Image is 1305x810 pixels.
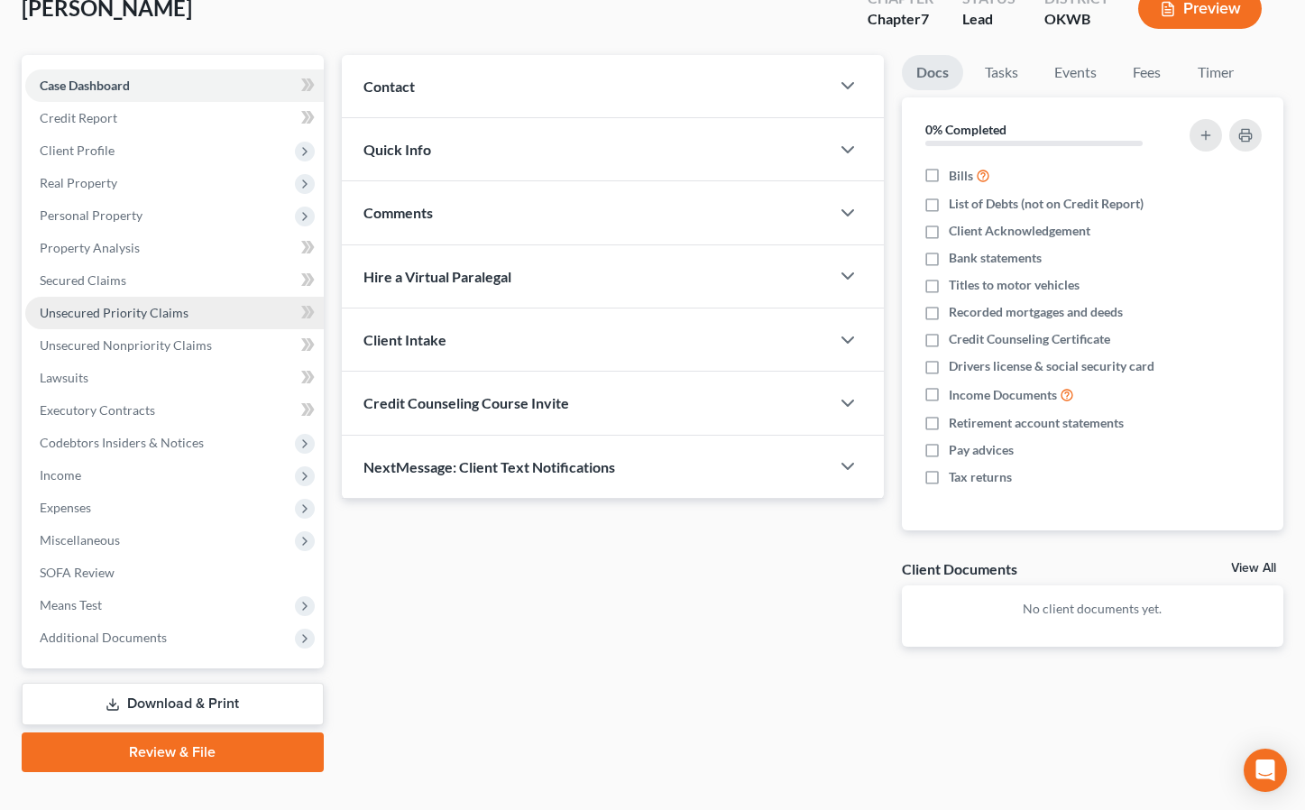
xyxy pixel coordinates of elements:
[962,9,1016,30] div: Lead
[902,559,1017,578] div: Client Documents
[40,143,115,158] span: Client Profile
[25,329,324,362] a: Unsecured Nonpriority Claims
[40,337,212,353] span: Unsecured Nonpriority Claims
[40,207,142,223] span: Personal Property
[40,435,204,450] span: Codebtors Insiders & Notices
[40,630,167,645] span: Additional Documents
[40,532,120,548] span: Miscellaneous
[1040,55,1111,90] a: Events
[949,222,1090,240] span: Client Acknowledgement
[1244,749,1287,792] div: Open Intercom Messenger
[40,565,115,580] span: SOFA Review
[40,402,155,418] span: Executory Contracts
[1231,562,1276,575] a: View All
[25,264,324,297] a: Secured Claims
[22,683,324,725] a: Download & Print
[40,500,91,515] span: Expenses
[40,110,117,125] span: Credit Report
[970,55,1033,90] a: Tasks
[363,141,431,158] span: Quick Info
[22,732,324,772] a: Review & File
[949,303,1123,321] span: Recorded mortgages and deeds
[949,249,1042,267] span: Bank statements
[949,357,1154,375] span: Drivers license & social security card
[925,122,1006,137] strong: 0% Completed
[25,102,324,134] a: Credit Report
[902,55,963,90] a: Docs
[949,195,1144,213] span: List of Debts (not on Credit Report)
[40,240,140,255] span: Property Analysis
[363,78,415,95] span: Contact
[25,297,324,329] a: Unsecured Priority Claims
[949,330,1110,348] span: Credit Counseling Certificate
[40,370,88,385] span: Lawsuits
[949,468,1012,486] span: Tax returns
[921,10,929,27] span: 7
[40,305,188,320] span: Unsecured Priority Claims
[40,272,126,288] span: Secured Claims
[916,600,1269,618] p: No client documents yet.
[868,9,933,30] div: Chapter
[40,78,130,93] span: Case Dashboard
[949,414,1124,432] span: Retirement account statements
[25,362,324,394] a: Lawsuits
[25,232,324,264] a: Property Analysis
[363,268,511,285] span: Hire a Virtual Paralegal
[40,467,81,483] span: Income
[40,175,117,190] span: Real Property
[949,167,973,185] span: Bills
[949,441,1014,459] span: Pay advices
[363,458,615,475] span: NextMessage: Client Text Notifications
[25,557,324,589] a: SOFA Review
[363,204,433,221] span: Comments
[1118,55,1176,90] a: Fees
[1183,55,1248,90] a: Timer
[40,597,102,612] span: Means Test
[363,394,569,411] span: Credit Counseling Course Invite
[949,276,1080,294] span: Titles to motor vehicles
[25,69,324,102] a: Case Dashboard
[949,386,1057,404] span: Income Documents
[363,331,446,348] span: Client Intake
[1044,9,1109,30] div: OKWB
[25,394,324,427] a: Executory Contracts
